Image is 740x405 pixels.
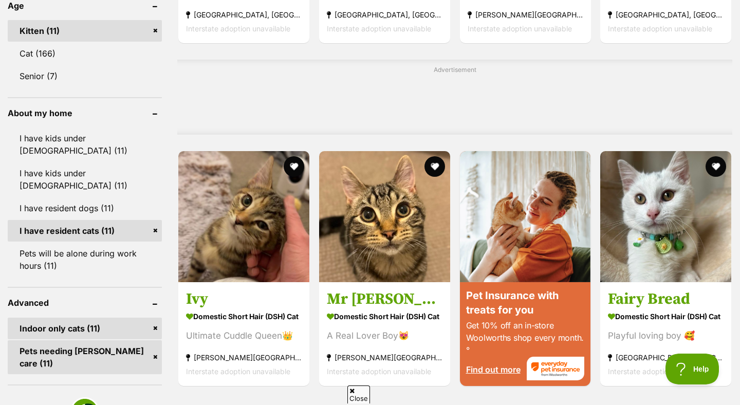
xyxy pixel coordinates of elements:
span: Interstate adoption unavailable [608,24,712,33]
header: Age [8,1,162,10]
img: Fairy Bread - Domestic Short Hair (DSH) Cat [600,151,731,282]
a: I have resident cats (11) [8,220,162,242]
span: Interstate adoption unavailable [608,367,712,376]
strong: [PERSON_NAME][GEOGRAPHIC_DATA], [GEOGRAPHIC_DATA] [468,8,583,22]
img: Mr Bing Bing - Domestic Short Hair (DSH) Cat [319,151,450,282]
a: Mr [PERSON_NAME] Domestic Short Hair (DSH) Cat A Real Lover Boy😻 [PERSON_NAME][GEOGRAPHIC_DATA], ... [319,282,450,386]
img: Ivy - Domestic Short Hair (DSH) Cat [178,151,309,282]
a: Senior (7) [8,65,162,87]
strong: [GEOGRAPHIC_DATA], [GEOGRAPHIC_DATA] [186,8,302,22]
h3: Ivy [186,289,302,309]
a: Indoor only cats (11) [8,318,162,339]
strong: [GEOGRAPHIC_DATA], [GEOGRAPHIC_DATA] [608,351,724,364]
strong: [GEOGRAPHIC_DATA], [GEOGRAPHIC_DATA] [327,8,442,22]
a: I have resident dogs (11) [8,197,162,219]
button: favourite [706,156,726,177]
a: I have kids under [DEMOGRAPHIC_DATA] (11) [8,162,162,196]
header: Advanced [8,298,162,307]
span: Interstate adoption unavailable [327,24,431,33]
span: Close [347,385,370,403]
h3: Fairy Bread [608,289,724,309]
strong: Domestic Short Hair (DSH) Cat [186,309,302,324]
div: A Real Lover Boy😻 [327,329,442,343]
a: Kitten (11) [8,20,162,42]
a: I have kids under [DEMOGRAPHIC_DATA] (11) [8,127,162,161]
span: Interstate adoption unavailable [327,367,431,376]
a: Pets will be alone during work hours (11) [8,243,162,277]
button: favourite [424,156,445,177]
h3: Mr [PERSON_NAME] [327,289,442,309]
div: Ultimate Cuddle Queen👑 [186,329,302,343]
strong: [GEOGRAPHIC_DATA], [GEOGRAPHIC_DATA] [608,8,724,22]
span: Interstate adoption unavailable [186,24,290,33]
span: Interstate adoption unavailable [468,24,572,33]
a: Cat (166) [8,43,162,64]
strong: [PERSON_NAME][GEOGRAPHIC_DATA], [GEOGRAPHIC_DATA] [327,351,442,364]
a: Ivy Domestic Short Hair (DSH) Cat Ultimate Cuddle Queen👑 [PERSON_NAME][GEOGRAPHIC_DATA], [GEOGRAP... [178,282,309,386]
strong: Domestic Short Hair (DSH) Cat [327,309,442,324]
div: Advertisement [177,60,732,135]
button: favourite [284,156,304,177]
iframe: Help Scout Beacon - Open [665,354,719,384]
a: Pets needing [PERSON_NAME] care (11) [8,340,162,374]
header: About my home [8,108,162,118]
a: Fairy Bread Domestic Short Hair (DSH) Cat Playful loving boy 🥰 [GEOGRAPHIC_DATA], [GEOGRAPHIC_DAT... [600,282,731,386]
span: Interstate adoption unavailable [186,367,290,376]
div: Playful loving boy 🥰 [608,329,724,343]
strong: [PERSON_NAME][GEOGRAPHIC_DATA], [GEOGRAPHIC_DATA] [186,351,302,364]
strong: Domestic Short Hair (DSH) Cat [608,309,724,324]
